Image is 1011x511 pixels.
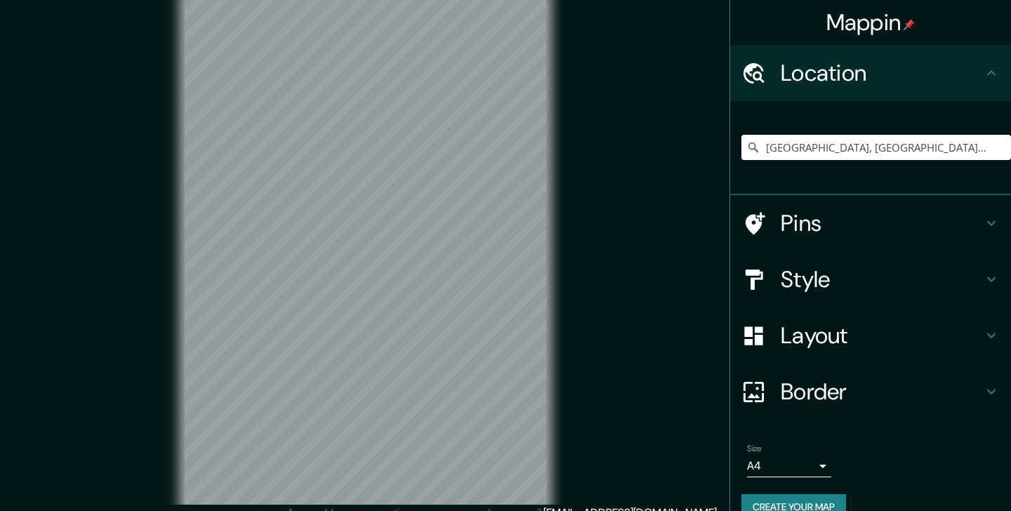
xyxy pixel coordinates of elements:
h4: Pins [781,209,983,237]
div: Layout [730,307,1011,364]
div: Border [730,364,1011,420]
h4: Style [781,265,983,293]
h4: Location [781,59,983,87]
div: Style [730,251,1011,307]
h4: Border [781,378,983,406]
div: Pins [730,195,1011,251]
h4: Mappin [826,8,916,36]
input: Pick your city or area [741,135,1011,160]
label: Size [747,443,762,455]
h4: Layout [781,321,983,350]
div: A4 [747,455,831,477]
div: Location [730,45,1011,101]
img: pin-icon.png [904,19,915,30]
